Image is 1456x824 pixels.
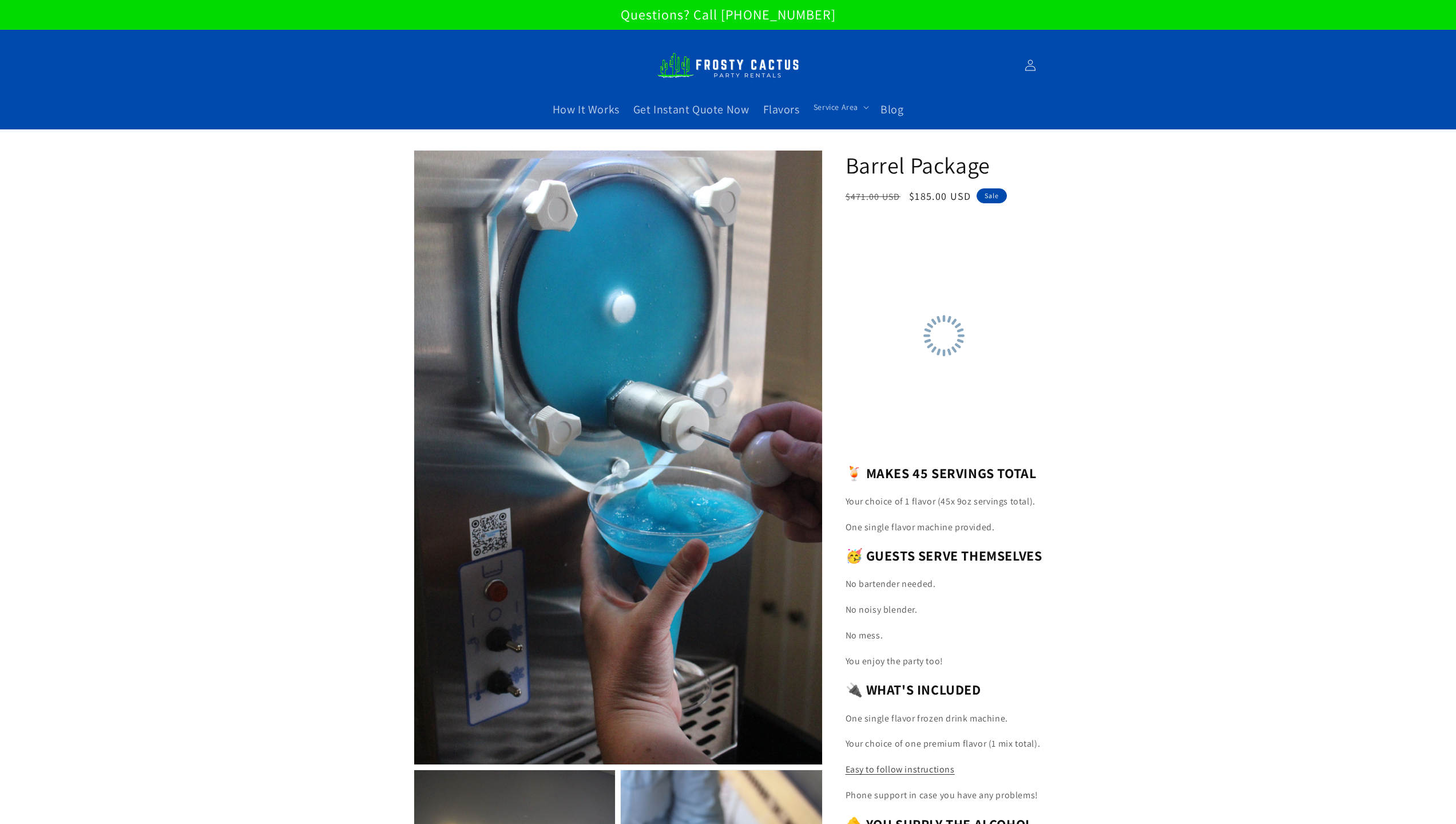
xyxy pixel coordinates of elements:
[846,629,883,641] span: No mess.
[763,102,800,117] span: Flavors
[846,712,1008,724] span: One single flavor frozen drink machine.
[909,190,971,203] span: $185.00 USD
[846,546,1042,565] b: 🥳 GUESTS SERVE THEMSELVES
[814,102,858,112] span: Service Area
[874,95,910,124] a: Blog
[846,521,995,533] span: One single flavor machine provided.
[846,578,936,590] span: No bartender needed.
[846,738,1041,750] span: Your choice of one premium flavor (1 mix total).
[846,763,955,775] a: Easy to follow instructions
[846,464,1037,482] b: 🍹 MAKES 45 SERVINGS TOTAL
[553,102,620,117] span: How It Works
[807,95,874,119] summary: Service Area
[633,102,749,117] span: Get Instant Quote Now
[626,95,756,124] a: Get Instant Quote Now
[977,188,1007,203] span: Sale
[846,495,1036,507] span: Your choice of 1 flavor (45x 9oz servings total).
[846,655,943,667] span: You enjoy the party too!
[846,789,1038,801] span: Phone support in case you have any problems!
[756,95,807,124] a: Flavors
[846,604,918,616] span: No noisy blender.
[846,150,1043,180] h1: Barrel Package
[846,680,981,699] b: 🔌 WHAT'S INCLUDED
[846,191,900,203] s: $471.00 USD
[880,102,903,117] span: Blog
[546,95,626,124] a: How It Works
